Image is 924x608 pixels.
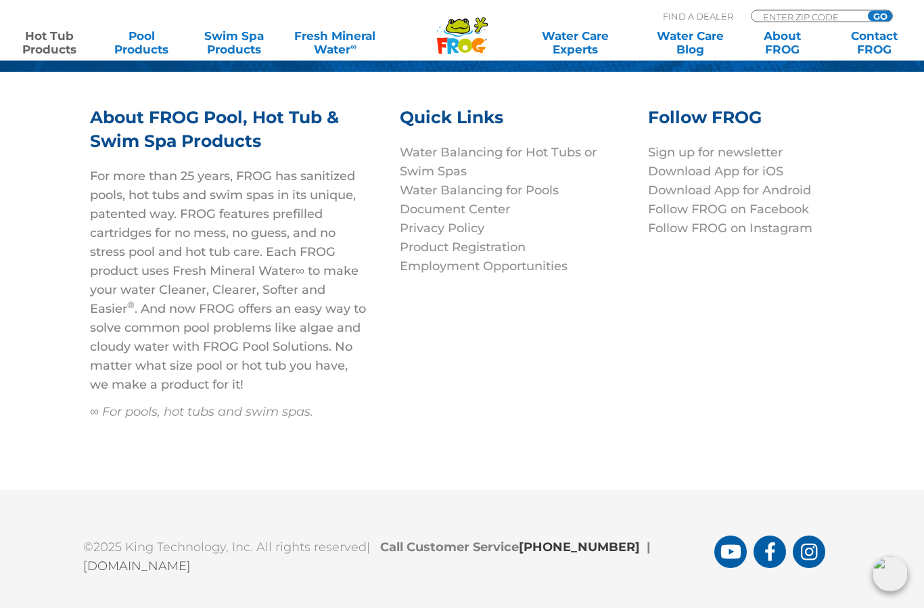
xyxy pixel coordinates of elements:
p: Find A Dealer [663,10,733,22]
a: Employment Opportunities [400,259,568,274]
sup: ∞ [350,41,356,51]
a: Sign up for newsletter [648,146,783,160]
a: PoolProducts [106,29,177,56]
a: ContactFROG [839,29,910,56]
h3: Quick Links [400,106,631,144]
input: Zip Code Form [762,11,853,22]
a: Download App for iOS [648,165,783,179]
b: Call Customer Service [380,540,657,555]
input: GO [868,11,892,22]
img: openIcon [873,557,908,592]
h3: Follow FROG [648,106,817,144]
a: [DOMAIN_NAME] [83,559,191,574]
a: Hot TubProducts [14,29,85,56]
sup: ® [127,300,135,311]
a: AboutFROG [747,29,818,56]
a: Follow FROG on Facebook [648,202,809,217]
span: | [647,540,651,555]
a: Download App for Android [648,183,811,198]
a: Swim SpaProducts [198,29,270,56]
a: Water Balancing for Pools [400,183,559,198]
a: Water CareExperts [517,29,633,56]
em: ∞ For pools, hot tubs and swim spas. [90,405,313,420]
a: FROG Products Facebook Page [754,536,786,569]
p: For more than 25 years, FROG has sanitized pools, hot tubs and swim spas in its unique, patented ... [90,167,366,395]
a: Water CareBlog [654,29,726,56]
a: FROG Products Instagram Page [793,536,825,569]
a: [PHONE_NUMBER] [519,540,640,555]
a: Follow FROG on Instagram [648,221,812,236]
h3: About FROG Pool, Hot Tub & Swim Spa Products [90,106,366,167]
p: ©2025 King Technology, Inc. All rights reserved [83,531,714,576]
a: Fresh MineralWater∞ [290,29,380,56]
a: FROG Products You Tube Page [714,536,747,569]
a: Water Balancing for Hot Tubs or Swim Spas [400,146,597,179]
a: Document Center [400,202,510,217]
a: Privacy Policy [400,221,484,236]
a: Product Registration [400,240,526,255]
span: | [367,540,370,555]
